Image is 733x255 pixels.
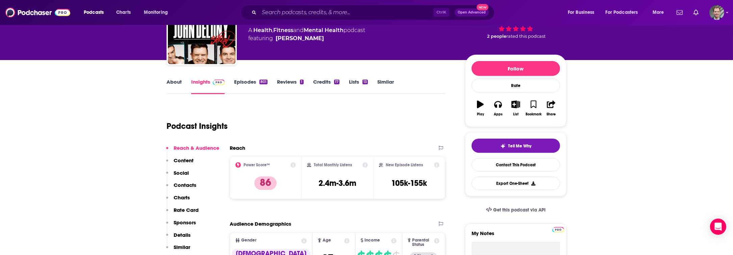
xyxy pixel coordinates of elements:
a: Lists13 [349,79,368,94]
span: Income [365,238,380,243]
button: List [507,96,525,120]
a: Reviews1 [277,79,303,94]
button: Content [166,157,194,170]
span: For Podcasters [606,8,638,17]
div: Open Intercom Messenger [710,219,726,235]
a: Contact This Podcast [472,158,560,171]
h3: 2.4m-3.6m [319,178,356,188]
button: open menu [648,7,673,18]
img: Podchaser Pro [552,227,564,232]
div: 13 [362,80,368,84]
span: , [272,27,273,33]
h2: Reach [230,145,245,151]
button: Contacts [166,182,196,194]
input: Search podcasts, credits, & more... [259,7,433,18]
span: featuring [248,34,365,42]
a: Pro website [552,226,564,232]
div: Bookmark [526,112,541,116]
p: 86 [254,176,277,190]
button: Open AdvancedNew [455,8,489,17]
button: Bookmark [525,96,542,120]
p: Similar [174,244,190,250]
img: tell me why sparkle [500,143,506,149]
a: Mental Health [304,27,344,33]
span: Monitoring [144,8,168,17]
button: Charts [166,194,190,207]
span: Gender [241,238,256,243]
span: Logged in as kwerderman [709,5,724,20]
button: tell me why sparkleTell Me Why [472,139,560,153]
a: Similar [377,79,394,94]
div: Apps [494,112,503,116]
a: Credits17 [313,79,339,94]
p: Details [174,232,191,238]
a: Episodes801 [234,79,268,94]
div: Share [547,112,556,116]
img: User Profile [709,5,724,20]
p: Content [174,157,194,164]
button: Reach & Audience [166,145,219,157]
span: For Business [568,8,595,17]
button: open menu [139,7,177,18]
a: Charts [112,7,135,18]
button: Rate Card [166,207,199,219]
button: Play [472,96,489,120]
p: Reach & Audience [174,145,219,151]
h3: 105k-155k [391,178,427,188]
span: Get this podcast via API [493,207,546,213]
h1: Podcast Insights [167,121,228,131]
button: open menu [79,7,112,18]
button: open menu [601,7,648,18]
a: Get this podcast via API [481,202,551,218]
span: 2 people [487,34,506,39]
h2: New Episode Listens [386,163,423,167]
a: Health [253,27,272,33]
div: Play [477,112,484,116]
h2: Power Score™ [244,163,270,167]
button: Details [166,232,191,244]
div: A podcast [248,26,365,42]
h2: Total Monthly Listens [314,163,352,167]
p: Social [174,170,189,176]
span: Charts [116,8,131,17]
span: New [477,4,489,10]
div: 17 [334,80,339,84]
div: Rate [472,79,560,92]
button: Show profile menu [709,5,724,20]
a: About [167,79,182,94]
img: Podchaser - Follow, Share and Rate Podcasts [5,6,70,19]
span: Tell Me Why [508,143,532,149]
span: Podcasts [84,8,104,17]
p: Contacts [174,182,196,188]
span: and [293,27,304,33]
button: Follow [472,61,560,76]
span: Age [323,238,331,243]
button: Apps [489,96,507,120]
span: More [653,8,664,17]
a: Show notifications dropdown [674,7,685,18]
label: My Notes [472,230,560,242]
button: Export One-Sheet [472,177,560,190]
button: Social [166,170,189,182]
img: Podchaser Pro [213,80,225,85]
div: List [513,112,519,116]
span: Ctrl K [433,8,449,17]
p: Sponsors [174,219,196,226]
div: 1 [300,80,303,84]
span: Parental Status [412,238,433,247]
a: InsightsPodchaser Pro [191,79,225,94]
h2: Audience Demographics [230,221,291,227]
div: 801 [259,80,268,84]
p: Rate Card [174,207,199,213]
button: open menu [563,7,603,18]
span: rated this podcast [506,34,546,39]
a: Show notifications dropdown [691,7,701,18]
span: Open Advanced [458,11,486,14]
div: [PERSON_NAME] [276,34,324,42]
button: Sponsors [166,219,196,232]
p: Charts [174,194,190,201]
div: Search podcasts, credits, & more... [247,5,501,20]
a: Fitness [273,27,293,33]
button: Share [542,96,560,120]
